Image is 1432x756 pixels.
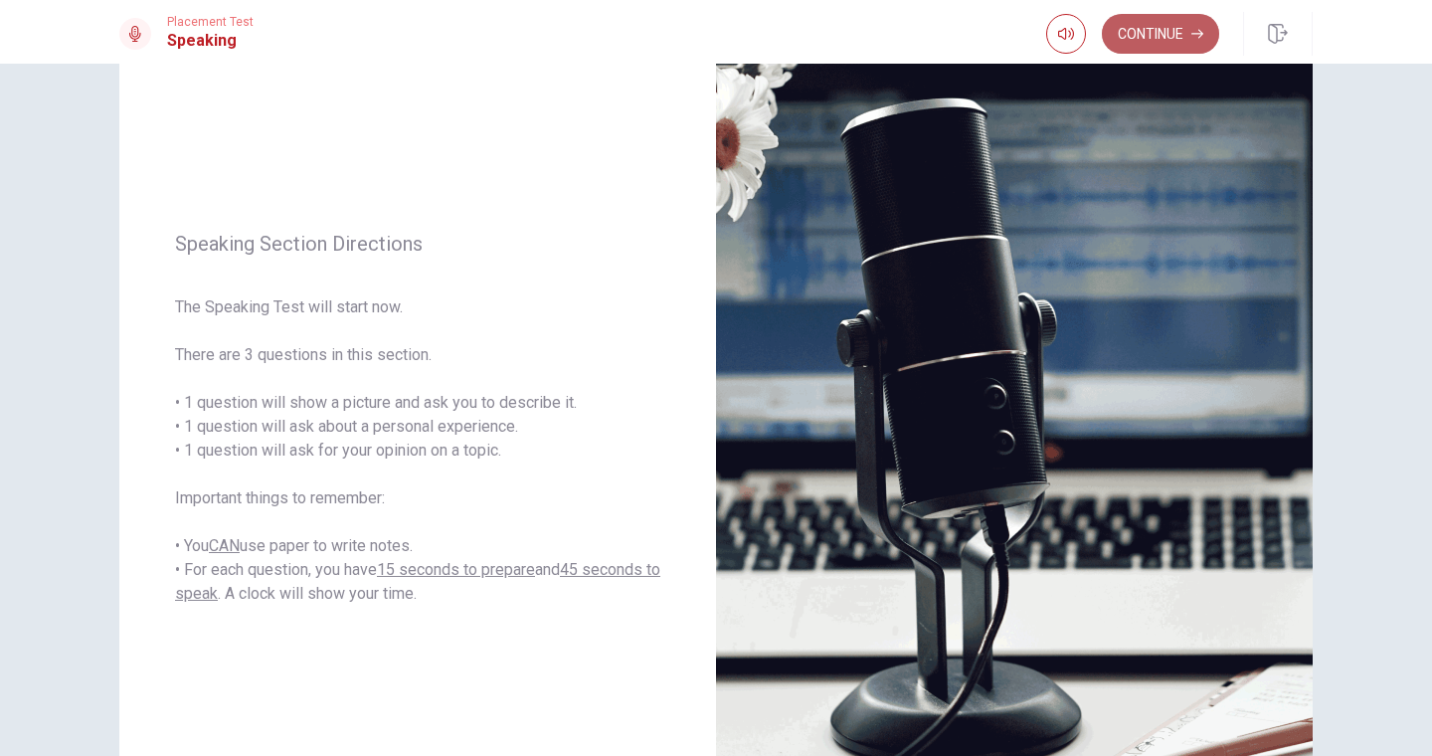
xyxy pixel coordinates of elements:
[167,29,254,53] h1: Speaking
[175,295,660,606] span: The Speaking Test will start now. There are 3 questions in this section. • 1 question will show a...
[175,232,660,256] span: Speaking Section Directions
[209,536,240,555] u: CAN
[167,15,254,29] span: Placement Test
[1102,14,1219,54] button: Continue
[377,560,535,579] u: 15 seconds to prepare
